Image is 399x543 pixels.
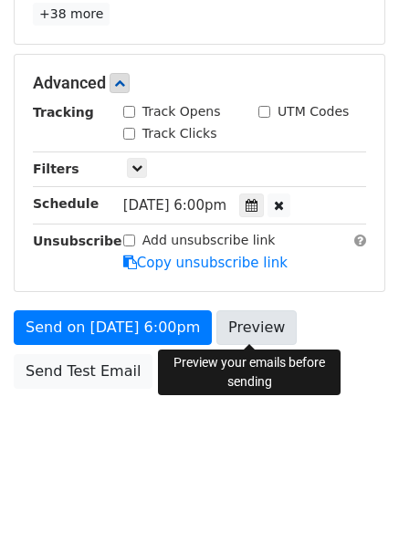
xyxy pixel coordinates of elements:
[33,3,110,26] a: +38 more
[33,196,99,211] strong: Schedule
[14,354,152,389] a: Send Test Email
[142,124,217,143] label: Track Clicks
[123,255,288,271] a: Copy unsubscribe link
[14,310,212,345] a: Send on [DATE] 6:00pm
[33,162,79,176] strong: Filters
[33,234,122,248] strong: Unsubscribe
[216,310,297,345] a: Preview
[158,350,341,395] div: Preview your emails before sending
[278,102,349,121] label: UTM Codes
[33,105,94,120] strong: Tracking
[308,455,399,543] iframe: Chat Widget
[33,73,366,93] h5: Advanced
[142,231,276,250] label: Add unsubscribe link
[142,102,221,121] label: Track Opens
[123,197,226,214] span: [DATE] 6:00pm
